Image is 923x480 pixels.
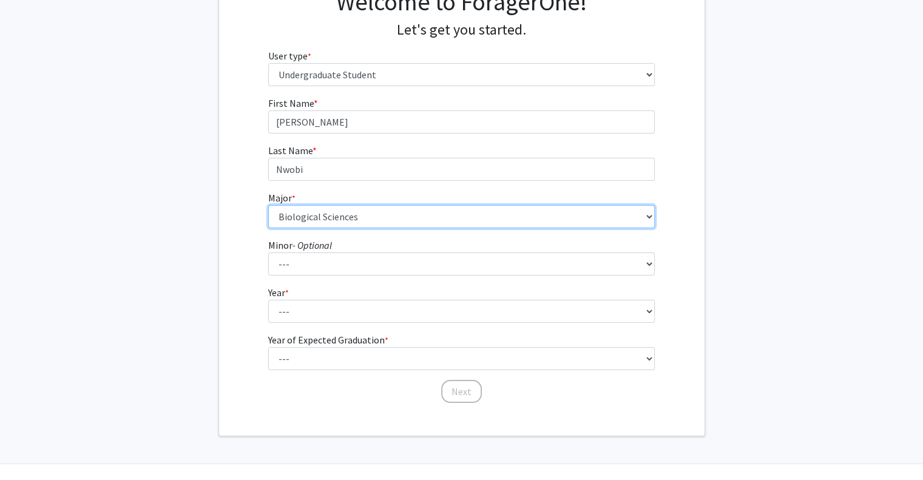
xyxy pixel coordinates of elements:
[268,97,314,109] span: First Name
[268,238,332,252] label: Minor
[292,239,332,251] i: - Optional
[268,333,388,347] label: Year of Expected Graduation
[441,380,482,403] button: Next
[9,425,52,471] iframe: Chat
[268,191,296,205] label: Major
[268,49,311,63] label: User type
[268,21,655,39] h4: Let's get you started.
[268,144,313,157] span: Last Name
[268,285,289,300] label: Year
